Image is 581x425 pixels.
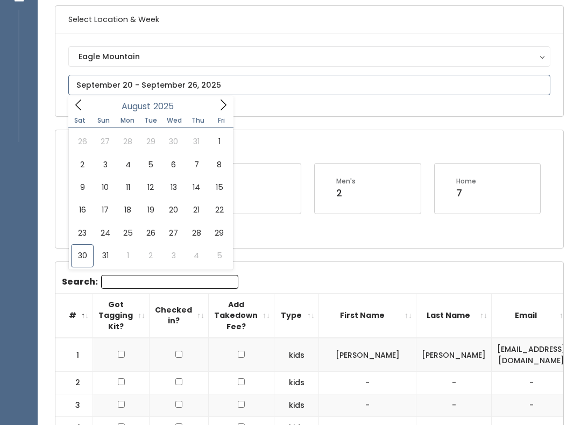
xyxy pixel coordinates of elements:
[94,176,116,199] span: August 10, 2025
[185,130,208,153] span: July 31, 2025
[208,176,230,199] span: August 15, 2025
[94,222,116,244] span: August 24, 2025
[319,293,416,338] th: First Name: activate to sort column ascending
[55,6,563,33] h6: Select Location & Week
[162,117,186,124] span: Wed
[55,293,93,338] th: #: activate to sort column descending
[274,372,319,394] td: kids
[492,394,571,417] td: -
[208,244,230,267] span: September 5, 2025
[117,199,139,221] span: August 18, 2025
[416,394,492,417] td: -
[186,117,210,124] span: Thu
[94,244,116,267] span: August 31, 2025
[62,275,238,289] label: Search:
[92,117,116,124] span: Sun
[71,130,94,153] span: July 26, 2025
[117,176,139,199] span: August 11, 2025
[336,186,356,200] div: 2
[55,372,93,394] td: 2
[55,394,93,417] td: 3
[274,293,319,338] th: Type: activate to sort column ascending
[151,100,183,113] input: Year
[416,338,492,372] td: [PERSON_NAME]
[55,338,93,372] td: 1
[208,153,230,176] span: August 8, 2025
[139,130,162,153] span: July 29, 2025
[162,176,185,199] span: August 13, 2025
[122,102,151,111] span: August
[492,372,571,394] td: -
[94,199,116,221] span: August 17, 2025
[319,394,416,417] td: -
[139,176,162,199] span: August 12, 2025
[117,130,139,153] span: July 28, 2025
[185,199,208,221] span: August 21, 2025
[71,153,94,176] span: August 2, 2025
[139,244,162,267] span: September 2, 2025
[416,293,492,338] th: Last Name: activate to sort column ascending
[185,153,208,176] span: August 7, 2025
[162,222,185,244] span: August 27, 2025
[139,153,162,176] span: August 5, 2025
[456,176,476,186] div: Home
[492,293,571,338] th: Email: activate to sort column ascending
[117,244,139,267] span: September 1, 2025
[208,130,230,153] span: August 1, 2025
[162,153,185,176] span: August 6, 2025
[185,176,208,199] span: August 14, 2025
[71,222,94,244] span: August 23, 2025
[319,338,416,372] td: [PERSON_NAME]
[116,117,139,124] span: Mon
[336,176,356,186] div: Men's
[162,244,185,267] span: September 3, 2025
[209,293,274,338] th: Add Takedown Fee?: activate to sort column ascending
[79,51,540,62] div: Eagle Mountain
[416,372,492,394] td: -
[71,244,94,267] span: August 30, 2025
[93,293,150,338] th: Got Tagging Kit?: activate to sort column ascending
[210,117,233,124] span: Fri
[68,75,550,95] input: September 20 - September 26, 2025
[94,153,116,176] span: August 3, 2025
[492,338,571,372] td: [EMAIL_ADDRESS][DOMAIN_NAME]
[208,199,230,221] span: August 22, 2025
[185,222,208,244] span: August 28, 2025
[185,244,208,267] span: September 4, 2025
[456,186,476,200] div: 7
[274,338,319,372] td: kids
[101,275,238,289] input: Search:
[117,222,139,244] span: August 25, 2025
[139,117,162,124] span: Tue
[162,130,185,153] span: July 30, 2025
[71,176,94,199] span: August 9, 2025
[208,222,230,244] span: August 29, 2025
[68,117,92,124] span: Sat
[71,199,94,221] span: August 16, 2025
[319,372,416,394] td: -
[94,130,116,153] span: July 27, 2025
[139,222,162,244] span: August 26, 2025
[68,46,550,67] button: Eagle Mountain
[274,394,319,417] td: kids
[117,153,139,176] span: August 4, 2025
[139,199,162,221] span: August 19, 2025
[162,199,185,221] span: August 20, 2025
[150,293,209,338] th: Checked in?: activate to sort column ascending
